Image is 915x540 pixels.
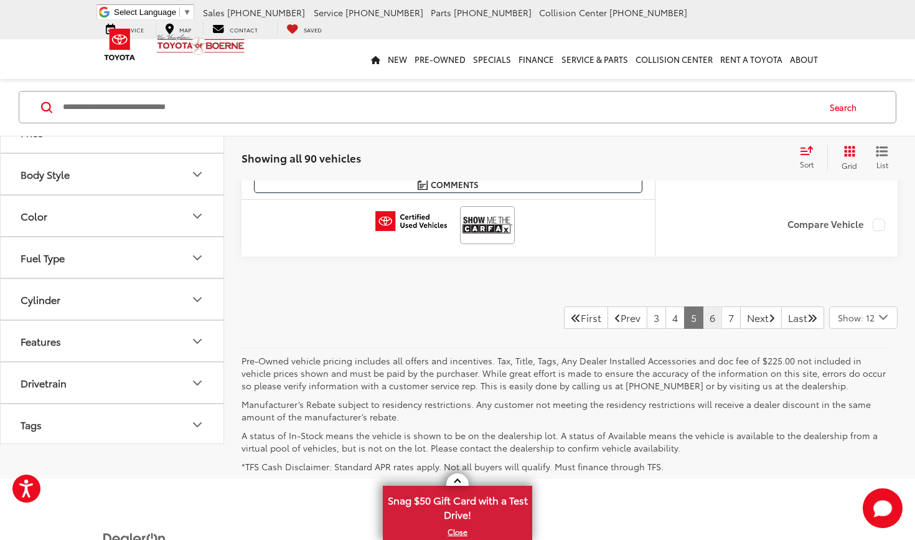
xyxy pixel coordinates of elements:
[345,6,423,19] span: [PHONE_NUMBER]
[716,39,786,79] a: Rent a Toyota
[203,22,267,35] a: Contact
[863,488,903,528] svg: Start Chat
[721,306,741,329] a: 7
[1,196,225,236] button: ColorColor
[62,93,818,123] input: Search by Make, Model, or Keyword
[21,419,42,430] div: Tags
[314,6,343,19] span: Service
[866,146,898,171] button: List View
[190,209,205,224] div: Color
[242,398,888,423] p: Manufacturer’s Rebate subject to residency restrictions. Any customer not meeting the residency r...
[277,22,331,35] a: My Saved Vehicles
[227,6,305,19] span: [PHONE_NUMBER]
[21,168,70,180] div: Body Style
[21,210,47,222] div: Color
[367,39,384,79] a: Home
[418,179,428,190] img: Comments
[190,250,205,265] div: Fuel Type
[703,306,722,329] a: 6
[190,376,205,391] div: Drivetrain
[190,417,205,432] div: Tags
[800,159,814,170] span: Sort
[1,321,225,361] button: FeaturesFeatures
[786,39,822,79] a: About
[431,6,451,19] span: Parts
[781,306,824,329] a: LastLast Page
[1,362,225,403] button: DrivetrainDrivetrain
[827,146,866,171] button: Grid View
[21,377,67,389] div: Drivetrain
[647,306,666,329] a: 3
[1,279,225,320] button: CylinderCylinder
[96,24,143,65] img: Toyota
[787,219,885,231] label: Compare Vehicle
[190,167,205,182] div: Body Style
[1,404,225,445] button: TagsTags
[254,176,642,193] button: Comments
[203,6,225,19] span: Sales
[558,39,632,79] a: Service & Parts: Opens in a new tab
[242,150,361,165] span: Showing all 90 vehicles
[769,313,775,323] i: Next Page
[183,7,191,17] span: ▼
[665,306,685,329] a: 4
[1,237,225,278] button: Fuel TypeFuel Type
[21,335,61,347] div: Features
[564,306,608,329] a: First PageFirst
[21,252,65,263] div: Fuel Type
[384,39,411,79] a: New
[838,311,875,324] span: Show: 12
[462,209,512,242] img: View CARFAX report
[829,306,898,329] button: Select number of vehicles per page
[632,39,716,79] a: Collision Center
[876,159,888,170] span: List
[411,39,469,79] a: Pre-Owned
[454,6,532,19] span: [PHONE_NUMBER]
[608,306,647,329] a: Previous PagePrev
[156,22,200,35] a: Map
[863,488,903,528] button: Toggle Chat Window
[304,26,322,34] span: Saved
[384,487,531,525] span: Snag $50 Gift Card with a Test Drive!
[431,179,479,191] span: Comments
[21,126,43,138] div: Price
[818,92,875,123] button: Search
[156,34,245,55] img: Vic Vaughan Toyota of Boerne
[179,7,180,17] span: ​
[469,39,515,79] a: Specials
[114,7,191,17] a: Select Language​
[515,39,558,79] a: Finance
[190,292,205,307] div: Cylinder
[684,306,703,329] a: 5
[609,6,687,19] span: [PHONE_NUMBER]
[96,22,153,35] a: Service
[807,313,817,323] i: Last Page
[539,6,607,19] span: Collision Center
[190,334,205,349] div: Features
[614,313,621,323] i: Previous Page
[242,429,888,454] p: A status of In-Stock means the vehicle is shown to be on the dealership lot. A status of Availabl...
[571,313,581,323] i: First Page
[242,460,888,473] p: *TFS Cash Disclaimer: Standard APR rates apply. Not all buyers will qualify. Must finance through...
[375,211,447,231] img: Toyota Certified Used Vehicles
[740,306,782,329] a: NextNext Page
[242,354,888,392] p: Pre-Owned vehicle pricing includes all offers and incentives. Tax, Title, Tags, Any Dealer Instal...
[1,154,225,194] button: Body StyleBody Style
[114,7,176,17] span: Select Language
[794,146,827,171] button: Select sort value
[842,160,857,171] span: Grid
[21,293,60,305] div: Cylinder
